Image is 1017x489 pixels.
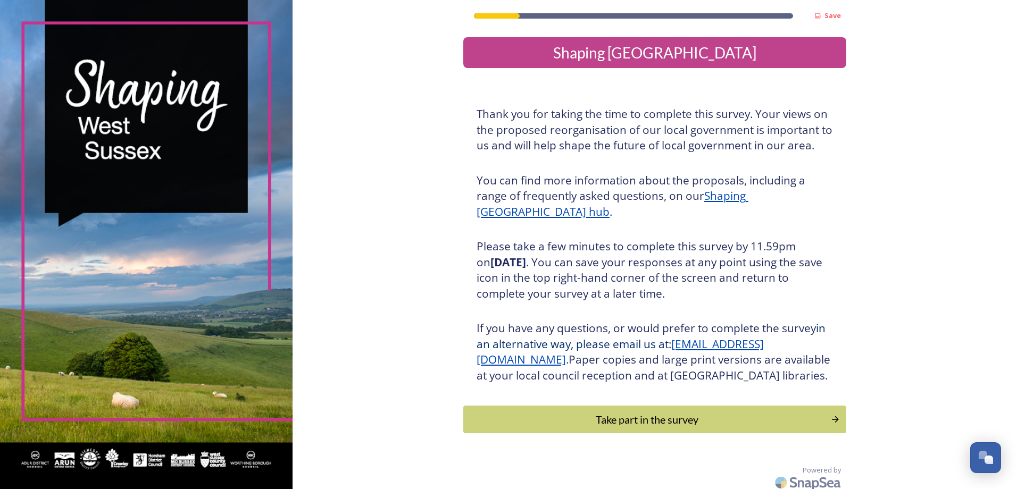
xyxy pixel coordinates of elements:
span: Powered by [803,465,841,475]
button: Continue [463,406,846,433]
a: [EMAIL_ADDRESS][DOMAIN_NAME] [477,336,764,367]
div: Shaping [GEOGRAPHIC_DATA] [468,41,842,64]
a: Shaping [GEOGRAPHIC_DATA] hub [477,188,748,219]
h3: You can find more information about the proposals, including a range of frequently asked question... [477,173,833,220]
span: . [566,352,569,367]
h3: Please take a few minutes to complete this survey by 11.59pm on . You can save your responses at ... [477,239,833,301]
button: Open Chat [970,442,1001,473]
strong: Save [824,11,841,20]
strong: [DATE] [490,255,526,269]
span: in an alternative way, please email us at: [477,321,828,351]
h3: Thank you for taking the time to complete this survey. Your views on the proposed reorganisation ... [477,106,833,154]
div: Take part in the survey [469,411,825,427]
h3: If you have any questions, or would prefer to complete the survey Paper copies and large print ve... [477,321,833,383]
